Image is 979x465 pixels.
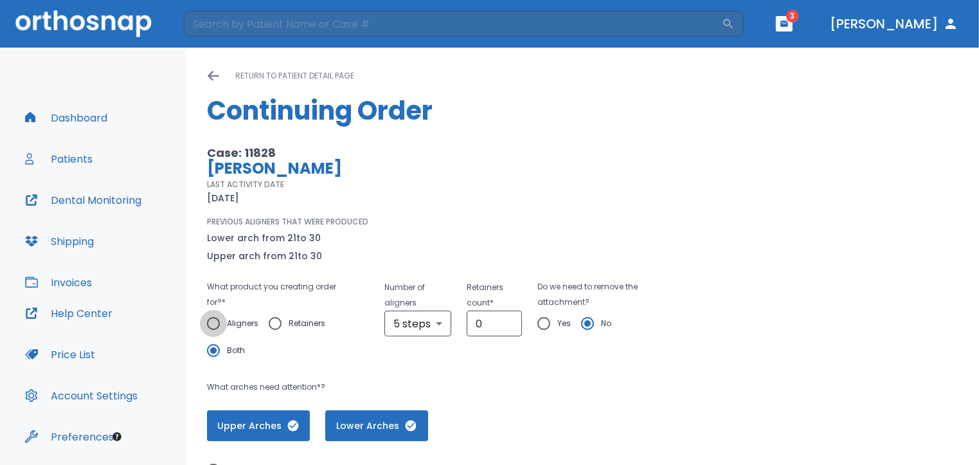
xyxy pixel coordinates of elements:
[207,190,239,206] p: [DATE]
[207,279,343,310] p: What product you creating order for? *
[557,316,571,331] span: Yes
[17,339,103,370] button: Price List
[384,311,451,336] div: 5 steps
[207,379,645,395] p: What arches need attention*?
[537,279,645,310] p: Do we need to remove the attachment?
[17,226,102,257] button: Shipping
[325,410,428,441] button: Lower Arches
[235,68,354,84] p: return to patient detail page
[207,179,284,190] p: LAST ACTIVITY DATE
[207,145,645,161] p: Case: 11828
[467,280,522,311] p: Retainers count *
[15,10,152,37] img: Orthosnap
[227,343,245,358] span: Both
[825,12,964,35] button: [PERSON_NAME]
[184,11,722,37] input: Search by Patient Name or Case #
[227,316,258,331] span: Aligners
[17,143,100,174] button: Patients
[17,298,120,329] button: Help Center
[17,380,145,411] button: Account Settings
[220,419,297,433] span: Upper Arches
[786,10,799,23] span: 3
[207,230,322,246] p: Lower arch from 21 to 30
[207,216,368,228] p: PREVIOUS ALIGNERS THAT WERE PRODUCED
[207,161,645,176] p: [PERSON_NAME]
[338,419,415,433] span: Lower Arches
[17,267,100,298] button: Invoices
[384,280,451,311] p: Number of aligners
[207,91,958,130] h1: Continuing Order
[207,248,322,264] p: Upper arch from 21 to 30
[111,431,123,442] div: Tooltip anchor
[289,316,325,331] span: Retainers
[601,316,611,331] span: No
[17,185,149,215] button: Dental Monitoring
[17,102,115,133] button: Dashboard
[207,410,310,441] button: Upper Arches
[17,421,121,452] button: Preferences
